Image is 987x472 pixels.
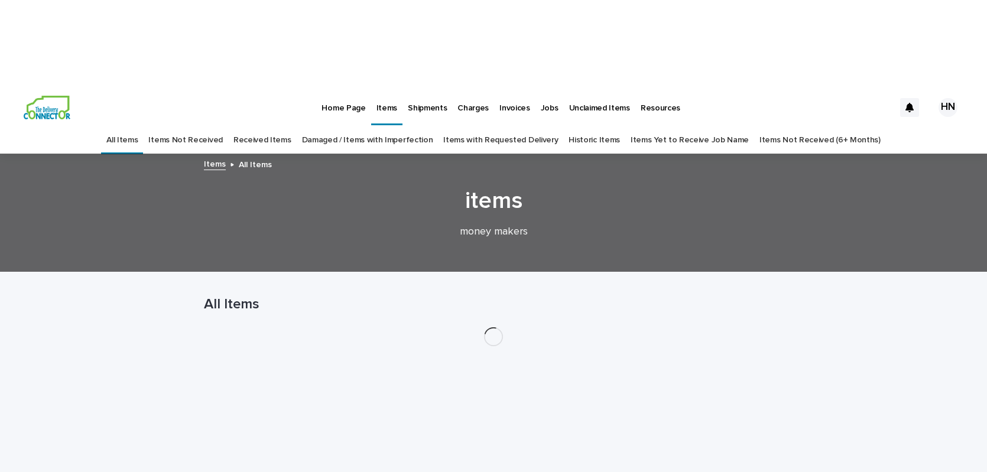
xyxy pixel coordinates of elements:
[376,89,397,113] p: Items
[759,126,881,154] a: Items Not Received (6+ Months)
[494,89,535,125] a: Invoices
[569,126,620,154] a: Historic Items
[24,96,70,119] img: aCWQmA6OSGG0Kwt8cj3c
[239,157,272,170] p: All Items
[257,226,730,239] p: money makers
[316,89,371,125] a: Home Page
[408,89,447,113] p: Shipments
[148,126,222,154] a: Items Not Received
[302,126,433,154] a: Damaged / Items with Imperfection
[635,89,686,125] a: Resources
[443,126,558,154] a: Items with Requested Delivery
[371,89,402,123] a: Items
[939,98,957,117] div: HN
[564,89,635,125] a: Unclaimed Items
[452,89,494,125] a: Charges
[535,89,564,125] a: Jobs
[322,89,365,113] p: Home Page
[569,89,630,113] p: Unclaimed Items
[541,89,559,113] p: Jobs
[457,89,489,113] p: Charges
[204,187,783,215] h1: items
[641,89,680,113] p: Resources
[233,126,291,154] a: Received Items
[204,157,226,170] a: Items
[106,126,138,154] a: All Items
[204,296,783,313] h1: All Items
[631,126,749,154] a: Items Yet to Receive Job Name
[499,89,530,113] p: Invoices
[402,89,452,125] a: Shipments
